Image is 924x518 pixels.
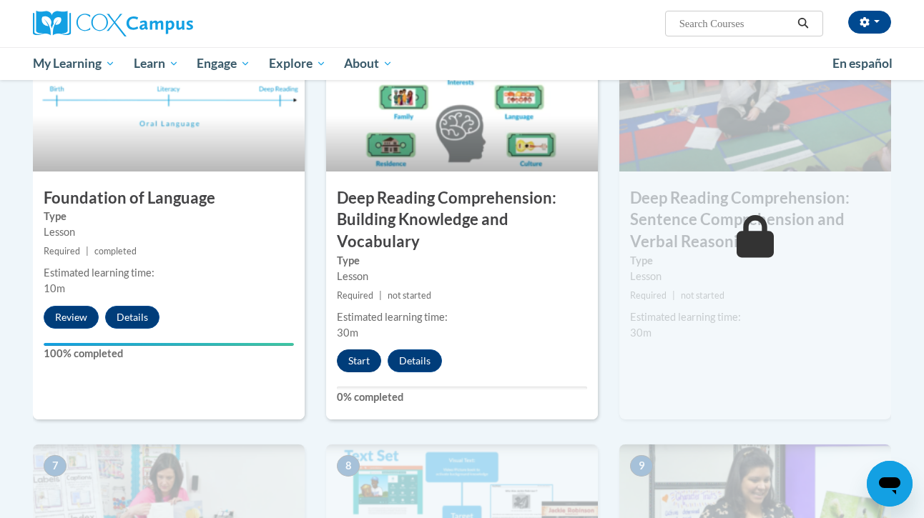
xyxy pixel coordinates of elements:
a: Explore [260,47,335,80]
div: Estimated learning time: [44,265,294,281]
span: | [379,290,382,301]
span: About [344,55,393,72]
img: Course Image [619,29,891,171]
a: My Learning [24,47,124,80]
a: Cox Campus [33,11,305,36]
span: not started [681,290,724,301]
label: Type [44,209,294,224]
span: Required [44,246,80,256]
span: | [672,290,675,301]
span: Explore [269,55,326,72]
span: completed [94,246,137,256]
span: not started [388,290,431,301]
span: | [86,246,89,256]
span: 10m [44,282,65,294]
h3: Foundation of Language [33,187,305,209]
h3: Deep Reading Comprehension: Sentence Comprehension and Verbal Reasoning [619,187,891,253]
button: Account Settings [848,11,891,34]
label: Type [630,253,880,269]
span: Required [630,290,667,301]
span: 8 [337,455,360,477]
label: 0% completed [337,389,587,405]
h3: Deep Reading Comprehension: Building Knowledge and Vocabulary [326,187,598,253]
span: 7 [44,455,67,477]
div: Main menu [11,47,913,80]
span: Engage [197,55,250,72]
button: Search [792,15,814,32]
div: Estimated learning time: [630,309,880,325]
label: Type [337,253,587,269]
span: Learn [134,55,179,72]
img: Course Image [33,29,305,171]
img: Course Image [326,29,598,171]
span: My Learning [33,55,115,72]
span: 30m [337,327,358,339]
a: Learn [124,47,188,80]
div: Your progress [44,343,294,346]
div: Estimated learning time: [337,309,587,325]
iframe: Button to launch messaging window [867,461,913,507]
button: Review [44,306,99,329]
img: Cox Campus [33,11,193,36]
span: 9 [630,455,653,477]
a: En español [823,49,902,79]
label: 100% completed [44,346,294,362]
div: Lesson [337,269,587,284]
input: Search Courses [678,15,792,32]
button: Details [105,306,159,329]
a: Engage [187,47,260,80]
div: Lesson [44,224,294,240]
span: En español [832,56,893,71]
button: Details [388,349,442,372]
span: 30m [630,327,652,339]
div: Lesson [630,269,880,284]
button: Start [337,349,381,372]
span: Required [337,290,373,301]
a: About [335,47,403,80]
